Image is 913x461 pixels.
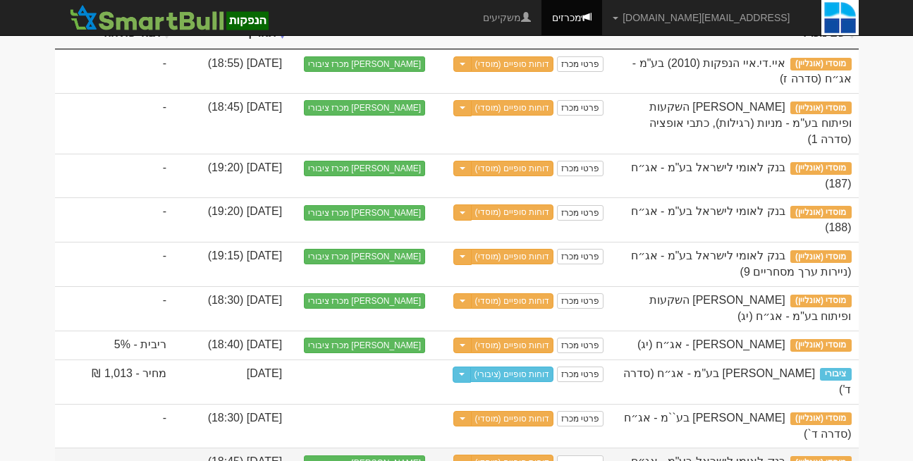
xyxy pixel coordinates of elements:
[471,100,554,116] a: דוחות סופיים (מוסדי)
[649,294,852,322] span: אדגר השקעות ופיתוח בע"מ - אג״ח (יג)
[790,58,852,70] span: מוסדי (אונליין)
[173,242,289,286] td: [DATE] (19:15)
[55,49,174,94] td: -
[471,161,554,176] a: דוחות סופיים (מוסדי)
[557,56,603,72] a: פרטי מכרז
[637,338,785,350] span: צור שמיר - אג״ח (יג)
[557,161,603,176] a: פרטי מכרז
[173,359,289,404] td: [DATE]
[649,101,852,145] span: אדגר השקעות ופיתוח בע"מ - מניות (רגילות), כתבי אופציה (סדרה 1)
[632,57,852,85] span: איי.די.איי הנפקות (2010) בע"מ - אג״ח (סדרה ז)
[471,338,554,353] a: דוחות סופיים (מוסדי)
[557,293,603,309] a: פרטי מכרז
[557,367,603,382] a: פרטי מכרז
[173,331,289,360] td: [DATE] (18:40)
[55,359,174,404] td: מחיר - 1,013 ₪
[173,404,289,448] td: [DATE] (18:30)
[304,56,425,72] button: [PERSON_NAME] מכרז ציבורי
[55,286,174,331] td: -
[790,162,852,175] span: מוסדי (אונליין)
[471,293,554,309] a: דוחות סופיים (מוסדי)
[173,197,289,242] td: [DATE] (19:20)
[790,339,852,352] span: מוסדי (אונליין)
[470,367,554,382] a: דוחות סופיים (ציבורי)
[790,102,852,114] span: מוסדי (אונליין)
[55,197,174,242] td: -
[173,93,289,154] td: [DATE] (18:45)
[631,205,852,233] span: בנק לאומי לישראל בע"מ - אג״ח (188)
[557,249,603,264] a: פרטי מכרז
[471,204,554,220] a: דוחות סופיים (מוסדי)
[55,93,174,154] td: -
[624,412,852,440] span: מיכמן מימון בע``מ - אג״ח (סדרה ד`)
[557,100,603,116] a: פרטי מכרז
[55,404,174,448] td: -
[631,250,852,278] span: בנק לאומי לישראל בע"מ - אג״ח (ניירות ערך מסחריים 9)
[304,338,425,353] button: [PERSON_NAME] מכרז ציבורי
[471,411,554,426] a: דוחות סופיים (מוסדי)
[557,205,603,221] a: פרטי מכרז
[557,338,603,353] a: פרטי מכרז
[173,49,289,94] td: [DATE] (18:55)
[790,412,852,425] span: מוסדי (אונליין)
[790,206,852,219] span: מוסדי (אונליין)
[304,249,425,264] button: [PERSON_NAME] מכרז ציבורי
[304,161,425,176] button: [PERSON_NAME] מכרז ציבורי
[471,56,554,72] a: דוחות סופיים (מוסדי)
[790,250,852,263] span: מוסדי (אונליין)
[66,4,273,32] img: SmartBull Logo
[304,293,425,309] button: [PERSON_NAME] מכרז ציבורי
[173,286,289,331] td: [DATE] (18:30)
[55,154,174,198] td: -
[304,100,425,116] button: [PERSON_NAME] מכרז ציבורי
[820,368,851,381] span: ציבורי
[623,367,851,395] span: מיכמן מימון בע"מ - אג״ח (סדרה ד')
[557,411,603,426] a: פרטי מכרז
[173,154,289,198] td: [DATE] (19:20)
[55,242,174,286] td: -
[631,161,852,190] span: בנק לאומי לישראל בע"מ - אג״ח (187)
[790,295,852,307] span: מוסדי (אונליין)
[471,249,554,264] a: דוחות סופיים (מוסדי)
[55,331,174,360] td: ריבית - 5%
[304,205,425,221] button: [PERSON_NAME] מכרז ציבורי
